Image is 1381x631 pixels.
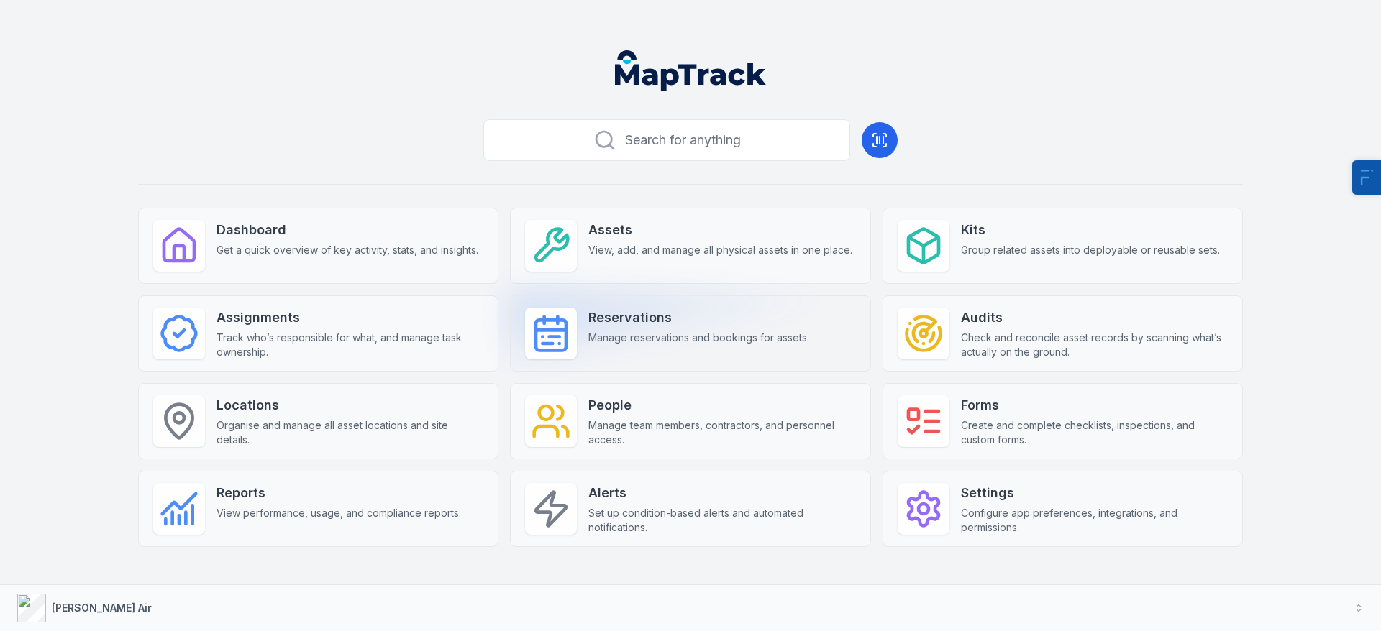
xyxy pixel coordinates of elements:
span: Group related assets into deployable or reusable sets. [961,243,1220,257]
span: View performance, usage, and compliance reports. [217,506,461,520]
span: Track who’s responsible for what, and manage task ownership. [217,331,483,359]
strong: Assets [588,220,852,240]
a: FormsCreate and complete checklists, inspections, and custom forms. [883,383,1243,459]
strong: Kits [961,220,1220,240]
span: Set up condition-based alerts and automated notifications. [588,506,855,535]
a: SettingsConfigure app preferences, integrations, and permissions. [883,471,1243,547]
strong: Alerts [588,483,855,503]
nav: Global [592,50,789,91]
strong: People [588,395,855,415]
a: AssignmentsTrack who’s responsible for what, and manage task ownership. [138,295,498,372]
strong: Settings [961,483,1228,503]
a: LocationsOrganise and manage all asset locations and site details. [138,383,498,459]
strong: Reservations [588,308,809,328]
a: PeopleManage team members, contractors, and personnel access. [510,383,870,459]
a: AlertsSet up condition-based alerts and automated notifications. [510,471,870,547]
span: Manage reservations and bookings for assets. [588,331,809,345]
a: KitsGroup related assets into deployable or reusable sets. [883,208,1243,284]
button: Search for anything [483,119,850,161]
span: Create and complete checklists, inspections, and custom forms. [961,418,1228,447]
a: AssetsView, add, and manage all physical assets in one place. [510,208,870,284]
span: Organise and manage all asset locations and site details. [217,418,483,447]
span: Get a quick overview of key activity, stats, and insights. [217,243,478,257]
span: Configure app preferences, integrations, and permissions. [961,506,1228,535]
strong: Dashboard [217,220,478,240]
strong: [PERSON_NAME] Air [52,602,152,614]
strong: Reports [217,483,461,503]
span: View, add, and manage all physical assets in one place. [588,243,852,257]
span: Manage team members, contractors, and personnel access. [588,418,855,447]
strong: Assignments [217,308,483,328]
a: ReservationsManage reservations and bookings for assets. [510,295,870,372]
a: AuditsCheck and reconcile asset records by scanning what’s actually on the ground. [883,295,1243,372]
strong: Locations [217,395,483,415]
a: ReportsView performance, usage, and compliance reports. [138,471,498,547]
strong: Forms [961,395,1228,415]
span: Check and reconcile asset records by scanning what’s actually on the ground. [961,331,1228,359]
strong: Audits [961,308,1228,328]
a: DashboardGet a quick overview of key activity, stats, and insights. [138,208,498,284]
span: Search for anything [625,130,741,150]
